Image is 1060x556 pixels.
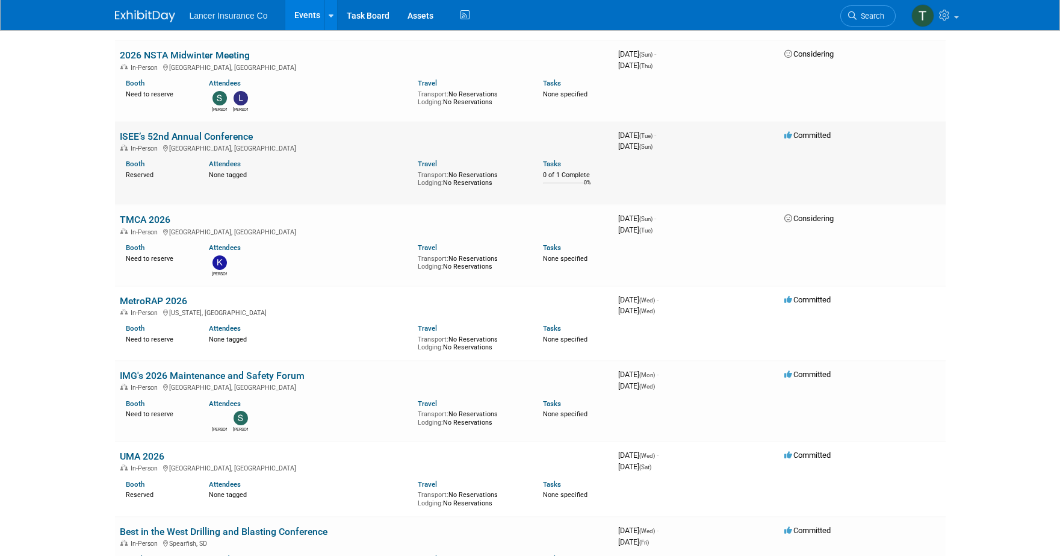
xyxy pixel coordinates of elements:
span: In-Person [131,145,161,152]
a: IMG's 2026 Maintenance and Safety Forum [120,370,305,381]
a: Attendees [209,160,241,168]
div: No Reservations No Reservations [418,169,525,187]
span: - [657,370,659,379]
div: No Reservations No Reservations [418,489,525,507]
a: Tasks [543,243,561,252]
span: Lodging: [418,179,443,187]
span: Lodging: [418,98,443,106]
div: [GEOGRAPHIC_DATA], [GEOGRAPHIC_DATA] [120,143,609,152]
div: Reserved [126,489,191,499]
span: Considering [784,214,834,223]
a: Tasks [543,324,561,333]
div: No Reservations No Reservations [418,88,525,107]
span: - [657,295,659,304]
span: In-Person [131,464,161,472]
a: Tasks [543,79,561,87]
div: Need to reserve [126,333,191,344]
span: Committed [784,131,831,140]
span: [DATE] [618,381,655,390]
span: (Fri) [639,539,649,546]
a: Travel [418,480,437,489]
span: - [654,49,656,58]
a: Tasks [543,160,561,168]
div: [GEOGRAPHIC_DATA], [GEOGRAPHIC_DATA] [120,226,609,236]
a: Best in the West Drilling and Blasting Conference [120,526,327,537]
div: No Reservations No Reservations [418,408,525,426]
div: [GEOGRAPHIC_DATA], [GEOGRAPHIC_DATA] [120,382,609,392]
a: Tasks [543,399,561,408]
span: [DATE] [618,370,659,379]
div: Leslie Neverson-Drake [233,105,248,113]
div: None tagged [209,333,409,344]
img: In-Person Event [120,464,128,470]
a: Travel [418,243,437,252]
div: [US_STATE], [GEOGRAPHIC_DATA] [120,307,609,317]
a: MetroRAP 2026 [120,295,187,307]
span: (Wed) [639,528,655,534]
a: Booth [126,324,144,333]
img: Leslie Neverson-Drake [234,91,248,105]
span: [DATE] [618,61,652,70]
a: Booth [126,399,144,408]
span: - [654,131,656,140]
span: [DATE] [618,537,649,546]
span: (Sat) [639,464,651,470]
a: Travel [418,399,437,408]
span: Lodging: [418,343,443,351]
span: [DATE] [618,526,659,535]
span: (Wed) [639,383,655,390]
a: UMA 2026 [120,451,164,462]
span: [DATE] [618,225,652,234]
span: Lodging: [418,499,443,507]
span: Committed [784,526,831,535]
a: Booth [126,160,144,168]
img: In-Person Event [120,228,128,234]
span: In-Person [131,309,161,317]
span: [DATE] [618,142,652,151]
span: (Tue) [639,227,652,234]
div: Need to reserve [126,252,191,263]
span: [DATE] [618,306,655,315]
span: Committed [784,451,831,460]
span: None specified [543,255,587,263]
a: Attendees [209,79,241,87]
span: Search [857,11,884,20]
a: Attendees [209,243,241,252]
td: 0% [584,180,591,196]
span: (Sun) [639,143,652,150]
span: Lodging: [418,263,443,270]
span: Lancer Insurance Co [190,11,268,20]
div: Reserved [126,169,191,180]
div: No Reservations No Reservations [418,252,525,271]
span: In-Person [131,228,161,236]
img: In-Person Event [120,384,128,390]
a: Booth [126,480,144,489]
img: Danielle Smith [212,411,227,425]
img: Kimberlee Bissegger [212,255,227,270]
span: (Sun) [639,216,652,222]
span: (Tue) [639,133,652,139]
span: [DATE] [618,49,656,58]
img: Steven O'Shea [212,91,227,105]
div: Steven O'Shea [212,105,227,113]
a: Attendees [209,480,241,489]
span: (Sun) [639,51,652,58]
div: [GEOGRAPHIC_DATA], [GEOGRAPHIC_DATA] [120,463,609,472]
a: Attendees [209,324,241,333]
div: None tagged [209,489,409,499]
span: [DATE] [618,462,651,471]
a: Booth [126,79,144,87]
img: Terrence Forrest [911,4,934,27]
a: ISEE’s 52nd Annual Conference [120,131,253,142]
span: Transport: [418,90,448,98]
div: Danielle Smith [212,425,227,433]
a: Travel [418,324,437,333]
span: Transport: [418,336,448,343]
div: 0 of 1 Complete [543,171,609,180]
span: Considering [784,49,834,58]
span: None specified [543,336,587,343]
div: [GEOGRAPHIC_DATA], [GEOGRAPHIC_DATA] [120,62,609,72]
a: Attendees [209,399,241,408]
span: [DATE] [618,214,656,223]
span: In-Person [131,384,161,392]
